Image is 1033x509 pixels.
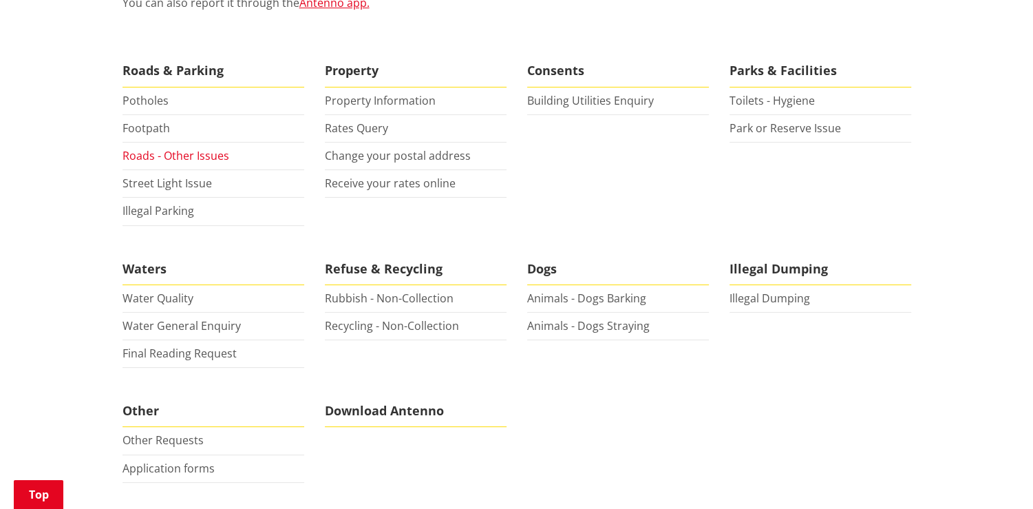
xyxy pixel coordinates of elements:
a: Property Information [325,93,436,108]
a: Illegal Dumping [730,291,810,306]
a: Water Quality [123,291,193,306]
a: Footpath [123,121,170,136]
span: Roads & Parking [123,55,304,87]
span: Other [123,395,304,427]
a: Final Reading Request [123,346,237,361]
a: Potholes [123,93,169,108]
a: Animals - Dogs Straying [527,318,650,333]
a: Recycling - Non-Collection [325,318,459,333]
a: Rubbish - Non-Collection [325,291,454,306]
a: Illegal Parking [123,203,194,218]
a: Receive your rates online [325,176,456,191]
a: Roads - Other Issues [123,148,229,163]
a: Application forms [123,461,215,476]
span: Refuse & Recycling [325,253,507,285]
a: Top [14,480,63,509]
a: Street Light Issue [123,176,212,191]
span: Waters [123,253,304,285]
span: Parks & Facilities [730,55,911,87]
a: Water General Enquiry [123,318,241,333]
span: Dogs [527,253,709,285]
a: Toilets - Hygiene [730,93,815,108]
a: Change your postal address [325,148,471,163]
a: Rates Query [325,121,388,136]
a: Park or Reserve Issue [730,121,841,136]
span: Property [325,55,507,87]
span: Illegal Dumping [730,253,911,285]
a: Building Utilities Enquiry [527,93,654,108]
a: Other Requests [123,433,204,448]
iframe: Messenger Launcher [970,451,1019,501]
span: Download Antenno [325,395,507,427]
a: Animals - Dogs Barking [527,291,646,306]
span: Consents [527,55,709,87]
